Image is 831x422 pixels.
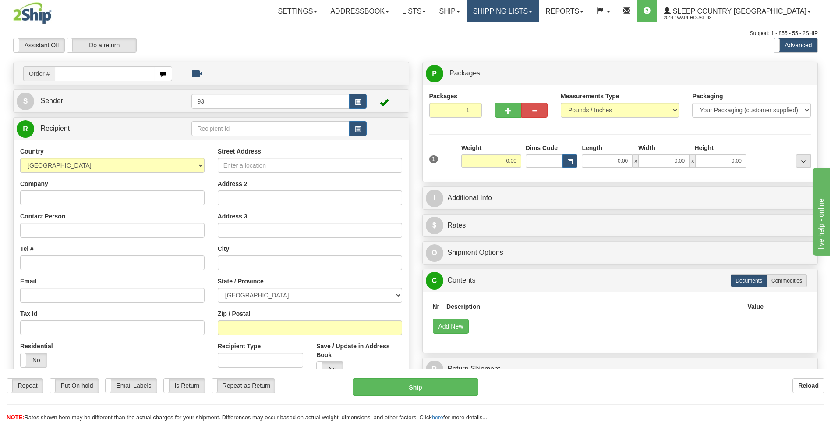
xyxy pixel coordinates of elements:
label: Weight [461,143,481,152]
a: Reports [539,0,590,22]
span: Recipient [40,125,70,132]
label: Repeat as Return [212,379,275,393]
a: IAdditional Info [426,189,815,207]
span: $ [426,217,443,234]
span: O [426,244,443,262]
label: Company [20,179,48,188]
label: Packages [429,92,458,100]
a: OShipment Options [426,244,815,262]
div: Support: 1 - 855 - 55 - 2SHIP [13,30,818,37]
span: P [426,65,443,82]
label: Documents [731,274,767,287]
label: Put On hold [50,379,99,393]
th: Nr [429,299,443,315]
a: Shipping lists [467,0,539,22]
button: Reload [792,378,824,393]
iframe: chat widget [811,166,830,256]
label: Zip / Postal [218,309,251,318]
label: No [21,353,47,367]
input: Sender Id [191,94,349,109]
a: Addressbook [324,0,396,22]
label: Residential [20,342,53,350]
th: Description [443,299,744,315]
label: Width [638,143,655,152]
label: Assistant Off [14,38,64,52]
span: C [426,272,443,290]
a: CContents [426,272,815,290]
label: Is Return [164,379,205,393]
a: $Rates [426,217,815,235]
label: Contact Person [20,212,65,221]
span: Sender [40,97,63,104]
a: Lists [396,0,432,22]
label: Packaging [692,92,723,100]
label: No [317,362,343,376]
label: Country [20,147,44,156]
span: S [17,93,34,110]
label: Recipient Type [218,342,261,350]
span: 2044 / Warehouse 93 [664,14,729,22]
label: Save / Update in Address Book [316,342,402,359]
th: Value [744,299,767,315]
span: Packages [449,69,480,77]
span: Order # [23,66,55,81]
span: NOTE: [7,414,24,421]
button: Ship [353,378,478,396]
a: RReturn Shipment [426,360,815,378]
label: Address 2 [218,179,248,188]
span: x [690,154,696,168]
label: City [218,244,229,253]
label: Email [20,277,36,286]
a: P Packages [426,64,815,82]
a: Ship [432,0,466,22]
img: logo2044.jpg [13,2,52,24]
label: Advanced [774,38,817,52]
span: I [426,190,443,207]
label: Address 3 [218,212,248,221]
label: Tel # [20,244,34,253]
span: x [633,154,639,168]
a: S Sender [17,92,191,110]
span: R [426,361,443,378]
input: Enter a location [218,158,402,173]
label: Email Labels [106,379,157,393]
label: State / Province [218,277,264,286]
div: ... [796,154,811,168]
span: 1 [429,155,438,163]
label: Tax Id [20,309,37,318]
label: Commodities [767,274,807,287]
button: Add New [433,319,469,334]
label: Dims Code [526,143,558,152]
span: R [17,120,34,138]
label: Repeat [7,379,43,393]
label: Height [694,143,714,152]
label: Street Address [218,147,261,156]
input: Recipient Id [191,121,349,136]
div: live help - online [7,5,81,16]
span: Sleep Country [GEOGRAPHIC_DATA] [671,7,806,15]
a: Settings [271,0,324,22]
label: Length [582,143,602,152]
a: Sleep Country [GEOGRAPHIC_DATA] 2044 / Warehouse 93 [657,0,817,22]
a: R Recipient [17,120,172,138]
label: Do a return [67,38,136,52]
label: Measurements Type [561,92,619,100]
b: Reload [798,382,819,389]
a: here [432,414,443,421]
